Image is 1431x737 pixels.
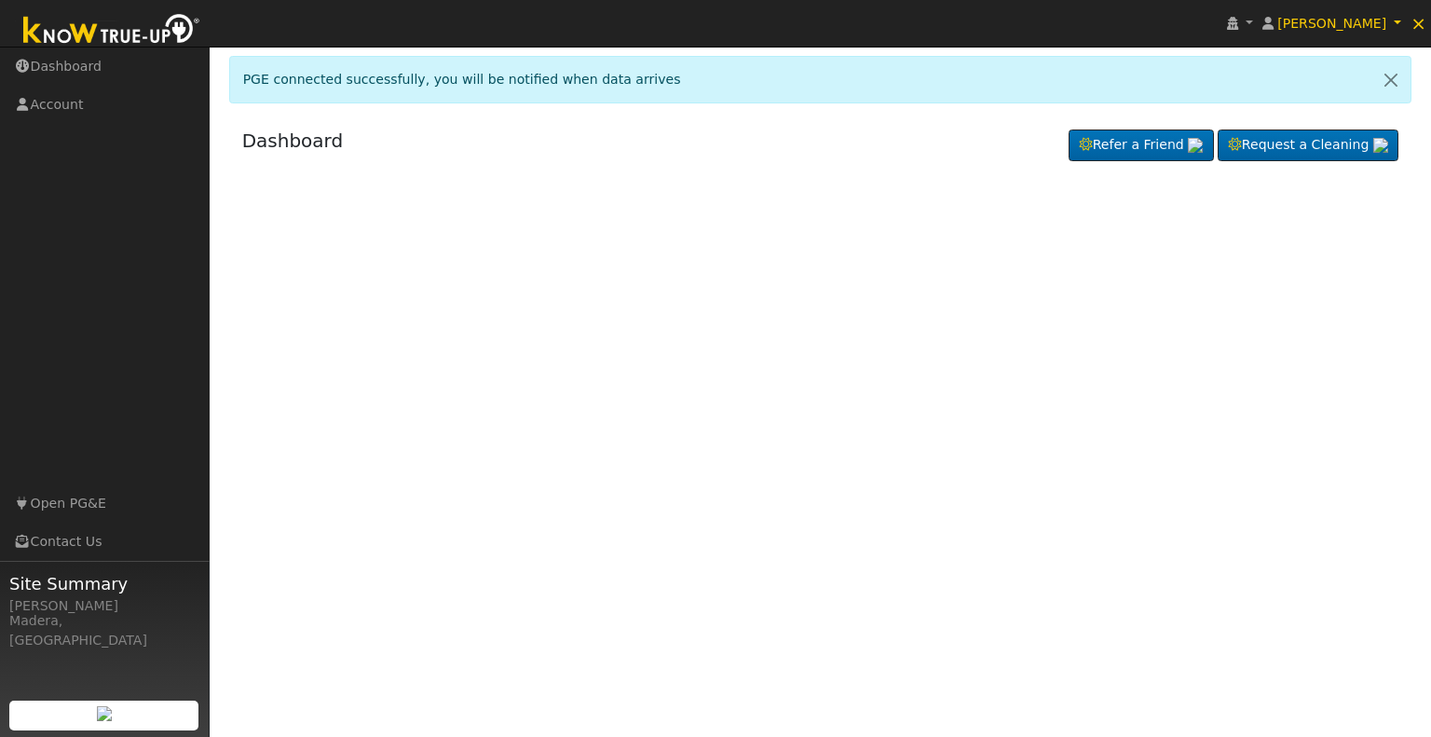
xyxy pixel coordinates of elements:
img: retrieve [1373,138,1388,153]
div: PGE connected successfully, you will be notified when data arrives [229,56,1412,103]
img: retrieve [97,706,112,721]
span: [PERSON_NAME] [1277,16,1386,31]
div: [PERSON_NAME] [9,596,199,616]
a: Request a Cleaning [1218,130,1398,161]
img: retrieve [1188,138,1203,153]
div: Madera, [GEOGRAPHIC_DATA] [9,611,199,650]
span: Site Summary [9,571,199,596]
img: Know True-Up [14,10,210,52]
a: Dashboard [242,130,344,152]
a: Close [1371,57,1411,102]
span: × [1411,12,1426,34]
a: Refer a Friend [1069,130,1214,161]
